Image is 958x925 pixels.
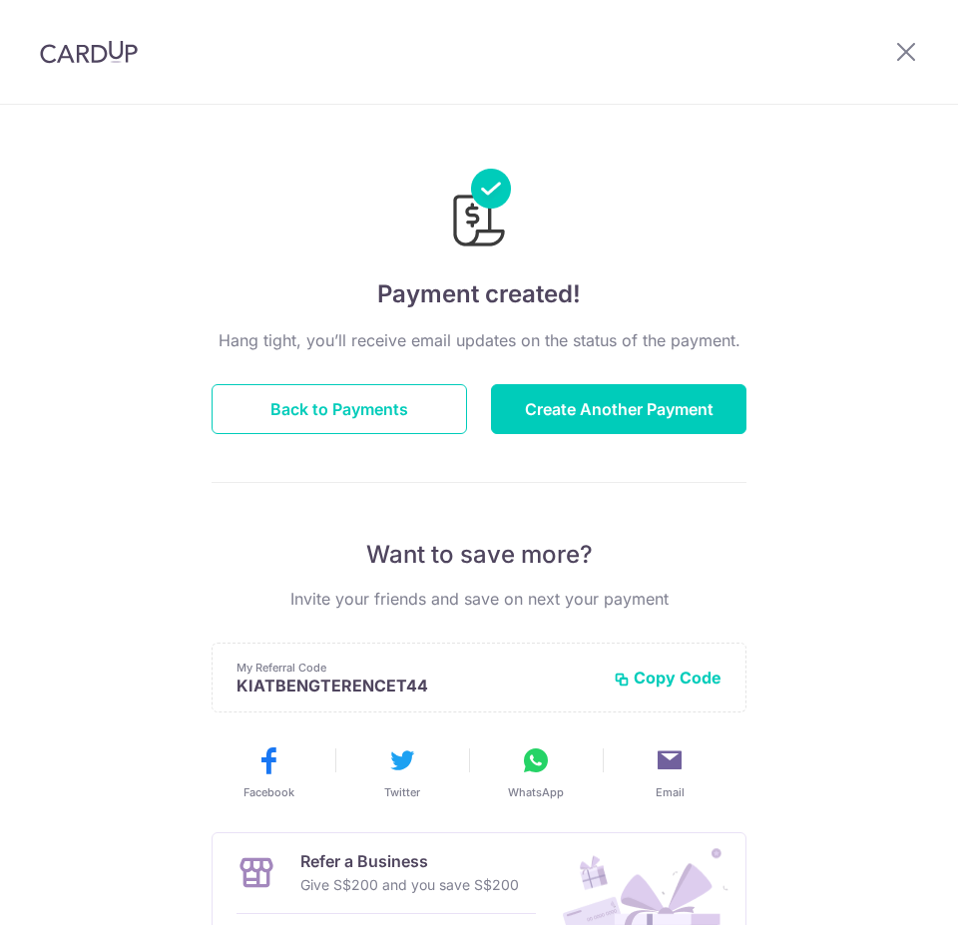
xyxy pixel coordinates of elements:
span: Email [656,784,685,800]
p: Want to save more? [212,539,746,571]
button: Twitter [343,744,461,800]
button: Copy Code [614,668,721,688]
img: Payments [447,169,511,252]
img: CardUp [40,40,138,64]
p: Hang tight, you’ll receive email updates on the status of the payment. [212,328,746,352]
button: Email [611,744,728,800]
button: Create Another Payment [491,384,746,434]
h4: Payment created! [212,276,746,312]
span: Twitter [384,784,420,800]
p: Refer a Business [300,849,519,873]
span: WhatsApp [508,784,564,800]
p: Give S$200 and you save S$200 [300,873,519,897]
button: Back to Payments [212,384,467,434]
button: Facebook [210,744,327,800]
button: WhatsApp [477,744,595,800]
span: Facebook [243,784,294,800]
p: KIATBENGTERENCET44 [237,676,598,695]
p: My Referral Code [237,660,598,676]
p: Invite your friends and save on next your payment [212,587,746,611]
